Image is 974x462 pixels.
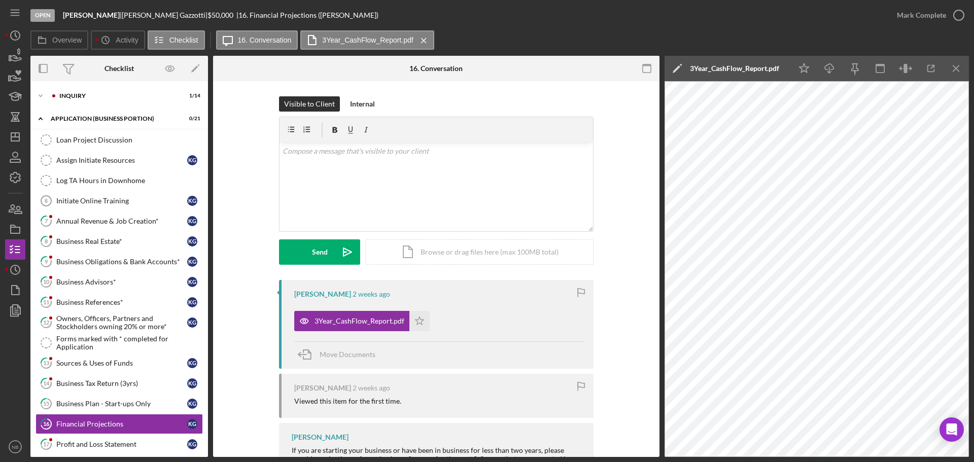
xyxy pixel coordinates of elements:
button: 3Year_CashFlow_Report.pdf [300,30,434,50]
a: 6Initiate Online TrainingKG [36,191,203,211]
a: Forms marked with * completed for Application [36,333,203,353]
div: [PERSON_NAME] Gazzotti | [122,11,207,19]
div: Viewed this item for the first time. [294,397,401,405]
div: K G [187,358,197,368]
a: Loan Project Discussion [36,130,203,150]
div: | 16. Financial Projections ([PERSON_NAME]) [236,11,378,19]
button: Internal [345,96,380,112]
tspan: 9 [45,258,48,265]
div: Business Tax Return (3yrs) [56,379,187,387]
a: 17Profit and Loss StatementKG [36,434,203,454]
div: Business Advisors* [56,278,187,286]
div: Forms marked with * completed for Application [56,335,202,351]
tspan: 14 [43,380,50,386]
button: 16. Conversation [216,30,298,50]
div: 1 / 14 [182,93,200,99]
div: APPLICATION (BUSINESS PORTION) [51,116,175,122]
label: 16. Conversation [238,36,292,44]
b: [PERSON_NAME] [63,11,120,19]
a: 15Business Plan - Start-ups OnlyKG [36,394,203,414]
div: Internal [350,96,375,112]
div: 3Year_CashFlow_Report.pdf [690,64,779,73]
div: Mark Complete [897,5,946,25]
div: [PERSON_NAME] [292,433,349,441]
div: K G [187,439,197,449]
label: 3Year_CashFlow_Report.pdf [322,36,413,44]
label: Overview [52,36,82,44]
span: $50,000 [207,11,233,19]
button: Checklist [148,30,205,50]
tspan: 17 [43,441,50,447]
div: [PERSON_NAME] [294,290,351,298]
a: 8Business Real Estate*KG [36,231,203,252]
tspan: 11 [43,299,49,305]
div: K G [187,236,197,246]
button: Mark Complete [887,5,969,25]
time: 2025-09-03 17:08 [353,384,390,392]
div: K G [187,216,197,226]
label: Checklist [169,36,198,44]
a: 10Business Advisors*KG [36,272,203,292]
div: K G [187,277,197,287]
div: Profit and Loss Statement [56,440,187,448]
a: Assign Initiate ResourcesKG [36,150,203,170]
tspan: 15 [43,400,49,407]
div: Visible to Client [284,96,335,112]
tspan: 7 [45,218,48,224]
div: Open Intercom Messenger [940,417,964,442]
div: Financial Projections [56,420,187,428]
div: K G [187,297,197,307]
div: Checklist [105,64,134,73]
a: 16Financial ProjectionsKG [36,414,203,434]
tspan: 16 [43,420,50,427]
a: 9Business Obligations & Bank Accounts*KG [36,252,203,272]
button: Overview [30,30,88,50]
div: K G [187,196,197,206]
a: 12Owners, Officers, Partners and Stockholders owning 20% or more*KG [36,312,203,333]
div: Assign Initiate Resources [56,156,187,164]
button: Move Documents [294,342,386,367]
div: K G [187,257,197,267]
div: Open [30,9,55,22]
div: K G [187,399,197,409]
time: 2025-09-03 17:10 [353,290,390,298]
label: Activity [116,36,138,44]
tspan: 13 [43,360,49,366]
div: Owners, Officers, Partners and Stockholders owning 20% or more* [56,314,187,331]
a: Log TA Hours in Downhome [36,170,203,191]
div: Annual Revenue & Job Creation* [56,217,187,225]
div: 0 / 21 [182,116,200,122]
text: NB [12,444,18,450]
div: Sources & Uses of Funds [56,359,187,367]
a: 11Business References*KG [36,292,203,312]
tspan: 12 [43,319,49,326]
a: 7Annual Revenue & Job Creation*KG [36,211,203,231]
div: | [63,11,122,19]
button: Activity [91,30,145,50]
a: 14Business Tax Return (3yrs)KG [36,373,203,394]
button: 3Year_CashFlow_Report.pdf [294,311,430,331]
tspan: 10 [43,278,50,285]
button: Send [279,239,360,265]
a: 13Sources & Uses of FundsKG [36,353,203,373]
div: Loan Project Discussion [56,136,202,144]
div: K G [187,419,197,429]
div: Log TA Hours in Downhome [56,176,202,185]
div: Business References* [56,298,187,306]
div: INQUIRY [59,93,175,99]
div: K G [187,155,197,165]
div: 3Year_CashFlow_Report.pdf [315,317,404,325]
div: K G [187,378,197,388]
div: [PERSON_NAME] [294,384,351,392]
div: Initiate Online Training [56,197,187,205]
button: NB [5,437,25,457]
div: 16. Conversation [409,64,463,73]
span: Move Documents [320,350,375,359]
div: Business Plan - Start-ups Only [56,400,187,408]
tspan: 8 [45,238,48,244]
div: Send [312,239,328,265]
div: Business Real Estate* [56,237,187,245]
div: Business Obligations & Bank Accounts* [56,258,187,266]
button: Visible to Client [279,96,340,112]
div: K G [187,317,197,328]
